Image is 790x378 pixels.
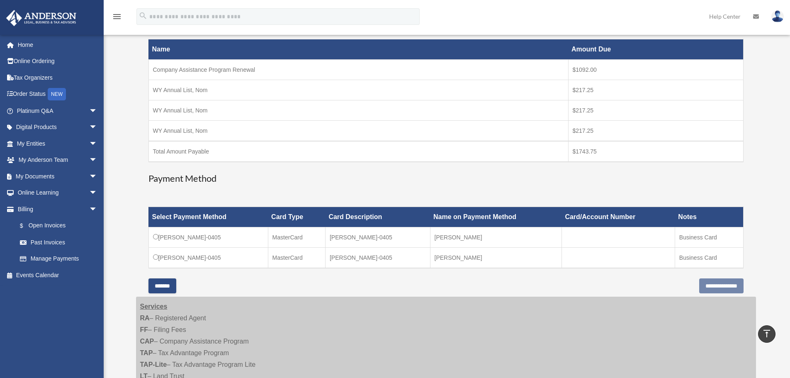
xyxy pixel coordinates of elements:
[140,361,167,368] strong: TAP-Lite
[6,135,110,152] a: My Entitiesarrow_drop_down
[148,60,568,80] td: Company Assistance Program Renewal
[562,207,675,227] th: Card/Account Number
[140,315,150,322] strong: RA
[675,248,743,268] td: Business Card
[568,100,743,121] td: $217.25
[24,221,29,231] span: $
[568,121,743,141] td: $217.25
[325,227,430,248] td: [PERSON_NAME]-0405
[6,102,110,119] a: Platinum Q&Aarrow_drop_down
[430,227,562,248] td: [PERSON_NAME]
[325,207,430,227] th: Card Description
[6,119,110,136] a: Digital Productsarrow_drop_down
[268,248,325,268] td: MasterCard
[771,10,784,22] img: User Pic
[89,168,106,185] span: arrow_drop_down
[148,248,268,268] td: [PERSON_NAME]-0405
[6,152,110,168] a: My Anderson Teamarrow_drop_down
[148,227,268,248] td: [PERSON_NAME]-0405
[6,69,110,86] a: Tax Organizers
[89,135,106,152] span: arrow_drop_down
[140,349,153,356] strong: TAP
[148,100,568,121] td: WY Annual List, Nom
[6,267,110,283] a: Events Calendar
[12,251,106,267] a: Manage Payments
[112,15,122,22] a: menu
[568,80,743,100] td: $217.25
[268,227,325,248] td: MasterCard
[89,119,106,136] span: arrow_drop_down
[430,207,562,227] th: Name on Payment Method
[89,102,106,119] span: arrow_drop_down
[89,152,106,169] span: arrow_drop_down
[568,60,743,80] td: $1092.00
[89,185,106,202] span: arrow_drop_down
[48,88,66,100] div: NEW
[148,207,268,227] th: Select Payment Method
[6,53,110,70] a: Online Ordering
[6,201,106,217] a: Billingarrow_drop_down
[148,80,568,100] td: WY Annual List, Nom
[325,248,430,268] td: [PERSON_NAME]-0405
[140,326,148,333] strong: FF
[568,141,743,162] td: $1743.75
[675,227,743,248] td: Business Card
[148,121,568,141] td: WY Annual List, Nom
[148,141,568,162] td: Total Amount Payable
[4,10,79,26] img: Anderson Advisors Platinum Portal
[6,37,110,53] a: Home
[6,185,110,201] a: Online Learningarrow_drop_down
[675,207,743,227] th: Notes
[758,325,775,343] a: vertical_align_top
[762,329,772,339] i: vertical_align_top
[6,168,110,185] a: My Documentsarrow_drop_down
[6,86,110,103] a: Order StatusNEW
[139,11,148,20] i: search
[112,12,122,22] i: menu
[268,207,325,227] th: Card Type
[89,201,106,218] span: arrow_drop_down
[140,338,154,345] strong: CAP
[568,39,743,60] th: Amount Due
[12,234,106,251] a: Past Invoices
[148,172,744,185] h3: Payment Method
[148,39,568,60] th: Name
[140,303,168,310] strong: Services
[430,248,562,268] td: [PERSON_NAME]
[12,217,102,234] a: $Open Invoices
